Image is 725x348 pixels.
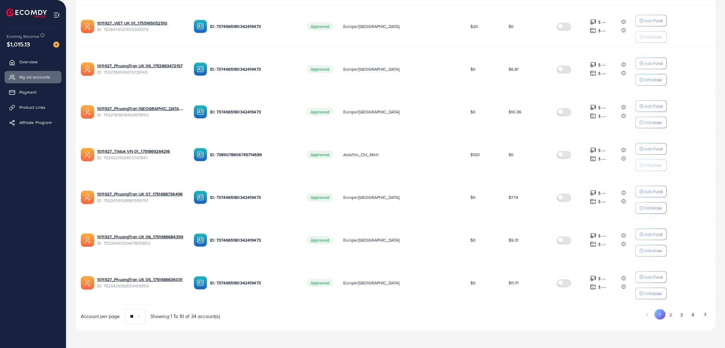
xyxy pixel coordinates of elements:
[470,109,476,115] span: $0
[635,202,667,214] button: Withdraw
[644,247,662,254] p: Withdraw
[635,143,667,155] button: Add Fund
[97,105,184,118] div: <span class='underline'>1011927_PhuongTran UK 08_1753863400059</span></br>7532785878406578193
[194,191,207,204] img: ic-ba-acc.ded83a64.svg
[307,108,333,116] span: Approved
[97,26,184,32] span: ID: 7538376127405293576
[97,283,184,289] span: ID: 7523436192634109959
[210,236,297,244] p: ID: 7374665180342419473
[590,190,596,196] img: top-up amount
[97,63,183,69] a: 1011927_PhuongTran UK 09_1753863472157
[97,148,170,154] a: 1011927_Tiktok VN 01_1751869264216
[210,279,297,286] p: ID: 7374665180342419473
[590,284,596,290] img: top-up amount
[307,151,333,159] span: Approved
[97,63,184,75] div: <span class='underline'>1011927_PhuongTran UK 09_1753863472157</span></br>7532786145470726145
[97,148,184,161] div: <span class='underline'>1011927_Tiktok VN 01_1751869264216</span></br>7524221102403747841
[644,273,663,281] p: Add Fund
[644,102,663,110] p: Add Fund
[509,66,519,72] span: $6.81
[590,113,596,119] img: top-up amount
[343,66,400,72] span: Europe/[GEOGRAPHIC_DATA]
[598,283,606,291] p: $ ---
[509,194,518,200] span: $7.74
[5,71,61,83] a: My ad accounts
[194,148,207,161] img: ic-ba-acc.ded83a64.svg
[19,59,38,65] span: Overview
[598,155,606,162] p: $ ---
[307,279,333,287] span: Approved
[19,104,45,110] span: Product Links
[509,23,514,29] span: $0
[194,233,207,247] img: ic-ba-acc.ded83a64.svg
[97,155,184,161] span: ID: 7524221102403747841
[676,309,687,320] button: Go to page 3
[97,20,167,26] a: 1011927_VIET UK 01_1755165052510
[81,148,94,161] img: ic-ads-acc.e4c84228.svg
[590,233,596,239] img: top-up amount
[644,188,663,195] p: Add Fund
[97,191,184,203] div: <span class='underline'>1011927_PhuongTran UK 07_1751686736496</span></br>7523436928681590791
[470,280,476,286] span: $0
[97,276,184,289] div: <span class='underline'>1011927_PhuongTran UK 05_1751686636031</span></br>7523436192634109959
[654,309,665,320] button: Go to page 1
[635,271,667,283] button: Add Fund
[509,109,521,115] span: $10.36
[194,105,207,119] img: ic-ba-acc.ded83a64.svg
[644,119,662,126] p: Withdraw
[644,162,662,169] p: Withdraw
[97,69,184,75] span: ID: 7532786145470726145
[470,152,480,158] span: $100
[635,186,667,197] button: Add Fund
[598,232,606,239] p: $ ---
[598,27,606,34] p: $ ---
[635,229,667,240] button: Add Fund
[343,109,400,115] span: Europe/[GEOGRAPHIC_DATA]
[644,145,663,152] p: Add Fund
[307,236,333,244] span: Approved
[343,237,400,243] span: Europe/[GEOGRAPHIC_DATA]
[5,56,61,68] a: Overview
[590,62,596,68] img: top-up amount
[598,189,606,197] p: $ ---
[635,288,667,299] button: Withdraw
[644,76,662,83] p: Withdraw
[635,58,667,69] button: Add Fund
[194,20,207,33] img: ic-ba-acc.ded83a64.svg
[97,240,184,246] span: ID: 7523436332467830802
[598,104,606,111] p: $ ---
[210,108,297,115] p: ID: 7374665180342419473
[5,116,61,129] a: Affiliate Program
[470,237,476,243] span: $0
[400,309,710,320] ul: Pagination
[635,31,667,43] button: Withdraw
[97,105,184,112] a: 1011927_PhuongTran [GEOGRAPHIC_DATA] 08_1753863400059
[635,245,667,256] button: Withdraw
[7,33,39,39] span: Ecomdy Balance
[590,275,596,282] img: top-up amount
[590,241,596,247] img: top-up amount
[343,152,379,158] span: Asia/Ho_Chi_Minh
[210,151,297,158] p: ID: 7389078606745714689
[81,105,94,119] img: ic-ads-acc.e4c84228.svg
[97,20,184,32] div: <span class='underline'>1011927_VIET UK 01_1755165052510</span></br>7538376127405293576
[470,194,476,200] span: $0
[590,104,596,111] img: top-up amount
[7,40,30,49] span: $1,015.13
[598,61,606,69] p: $ ---
[598,112,606,120] p: $ ---
[97,191,183,197] a: 1011927_PhuongTran UK 07_1751686736496
[644,33,662,41] p: Withdraw
[6,8,47,18] a: logo
[590,70,596,76] img: top-up amount
[665,309,676,320] button: Go to page 2
[644,290,662,297] p: Withdraw
[194,62,207,76] img: ic-ba-acc.ded83a64.svg
[509,152,514,158] span: $0
[644,204,662,212] p: Withdraw
[210,23,297,30] p: ID: 7374665180342419473
[97,234,183,240] a: 1011927_PhuongTran UK 06_1751686684359
[687,309,698,320] button: Go to page 4
[509,280,519,286] span: $11.71
[5,86,61,98] a: Payment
